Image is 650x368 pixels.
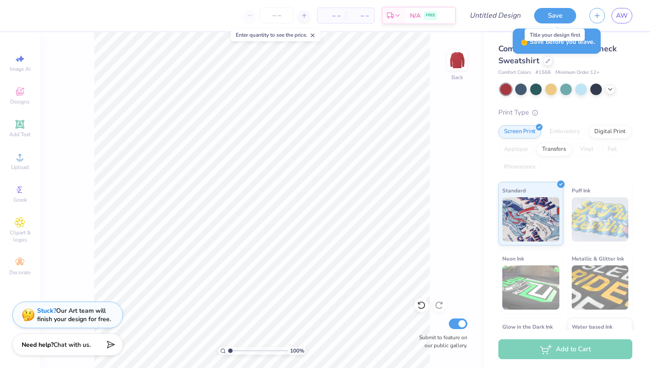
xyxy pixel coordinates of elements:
[448,51,466,69] img: Back
[498,107,632,118] div: Print Type
[9,131,31,138] span: Add Text
[498,143,534,156] div: Applique
[572,186,590,195] span: Puff Ink
[410,11,421,20] span: N/A
[498,69,531,77] span: Comfort Colors
[260,8,294,23] input: – –
[502,186,526,195] span: Standard
[9,269,31,276] span: Decorate
[54,341,91,349] span: Chat with us.
[463,7,528,24] input: Untitled Design
[519,35,530,47] span: ☝️
[572,322,612,331] span: Water based Ink
[10,65,31,73] span: Image AI
[535,69,551,77] span: # 1566
[525,29,585,41] div: Title your design first
[351,11,369,20] span: – –
[498,43,617,66] span: Comfort Colors Adult Crewneck Sweatshirt
[502,254,524,263] span: Neon Ink
[502,197,559,241] img: Standard
[502,265,559,310] img: Neon Ink
[37,307,111,323] div: Our Art team will finish your design for free.
[414,333,467,349] label: Submit to feature on our public gallery.
[10,98,30,105] span: Designs
[572,254,624,263] span: Metallic & Glitter Ink
[451,73,463,81] div: Back
[616,11,628,21] span: AW
[513,29,601,54] div: Save before you leave.
[544,125,586,138] div: Embroidery
[37,307,56,315] strong: Stuck?
[502,322,553,331] span: Glow in the Dark Ink
[534,8,576,23] button: Save
[555,69,600,77] span: Minimum Order: 12 +
[572,197,629,241] img: Puff Ink
[290,347,304,355] span: 100 %
[323,11,340,20] span: – –
[13,196,27,203] span: Greek
[231,29,321,41] div: Enter quantity to see the price.
[22,341,54,349] strong: Need help?
[572,265,629,310] img: Metallic & Glitter Ink
[612,8,632,23] a: AW
[4,229,35,243] span: Clipart & logos
[426,12,435,19] span: FREE
[11,164,29,171] span: Upload
[589,125,631,138] div: Digital Print
[602,143,623,156] div: Foil
[574,143,599,156] div: Vinyl
[536,143,572,156] div: Transfers
[498,161,541,174] div: Rhinestones
[498,125,541,138] div: Screen Print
